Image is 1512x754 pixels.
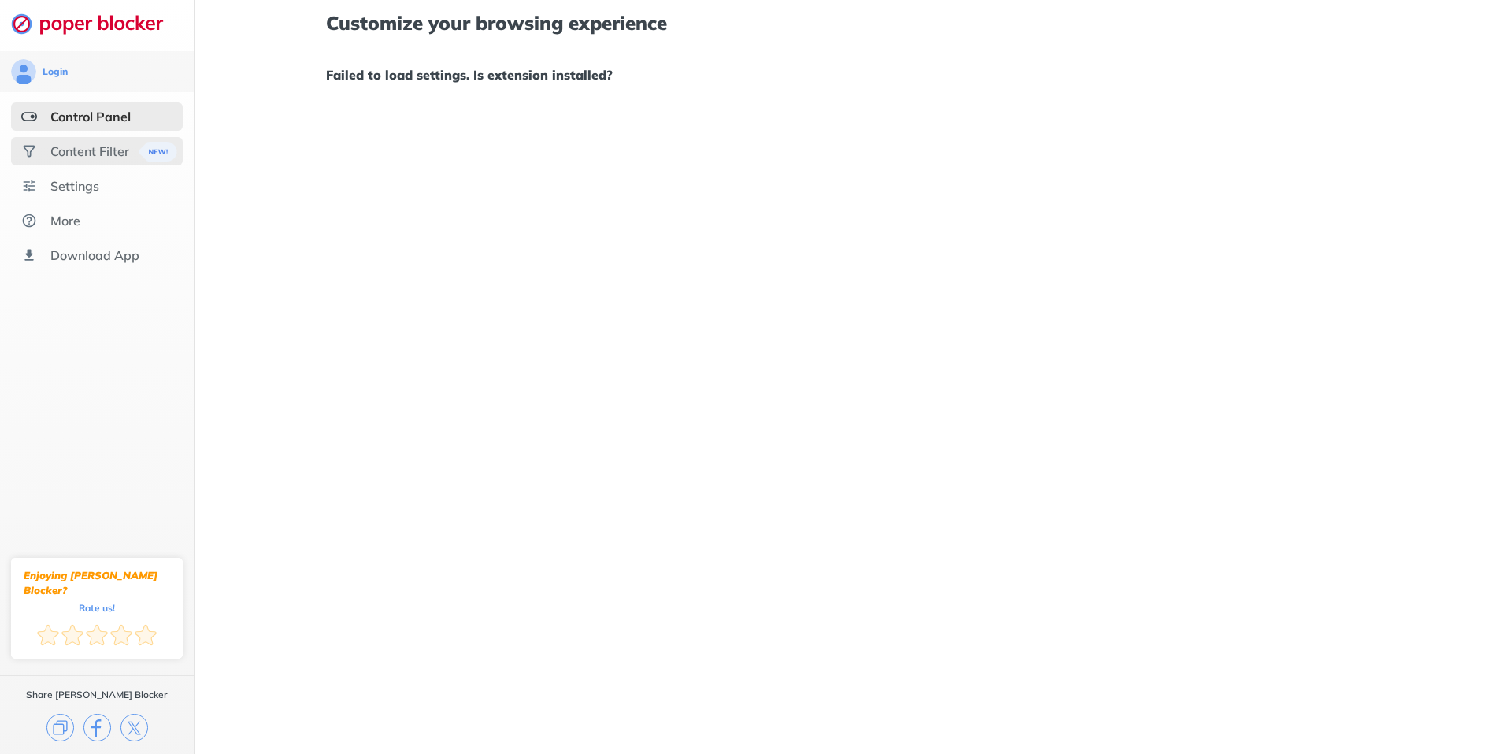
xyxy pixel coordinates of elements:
[120,714,148,741] img: x.svg
[326,65,1380,85] h1: Failed to load settings. Is extension installed?
[43,65,68,78] div: Login
[79,604,115,611] div: Rate us!
[50,213,80,228] div: More
[50,143,129,159] div: Content Filter
[50,109,131,124] div: Control Panel
[11,59,36,84] img: avatar.svg
[50,178,99,194] div: Settings
[46,714,74,741] img: copy.svg
[11,13,180,35] img: logo-webpage.svg
[21,109,37,124] img: features-selected.svg
[83,714,111,741] img: facebook.svg
[21,247,37,263] img: download-app.svg
[50,247,139,263] div: Download App
[326,13,1380,33] h1: Customize your browsing experience
[21,213,37,228] img: about.svg
[138,142,176,162] img: menuBanner.svg
[24,568,170,598] div: Enjoying [PERSON_NAME] Blocker?
[21,178,37,194] img: settings.svg
[21,143,37,159] img: social.svg
[26,689,168,701] div: Share [PERSON_NAME] Blocker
